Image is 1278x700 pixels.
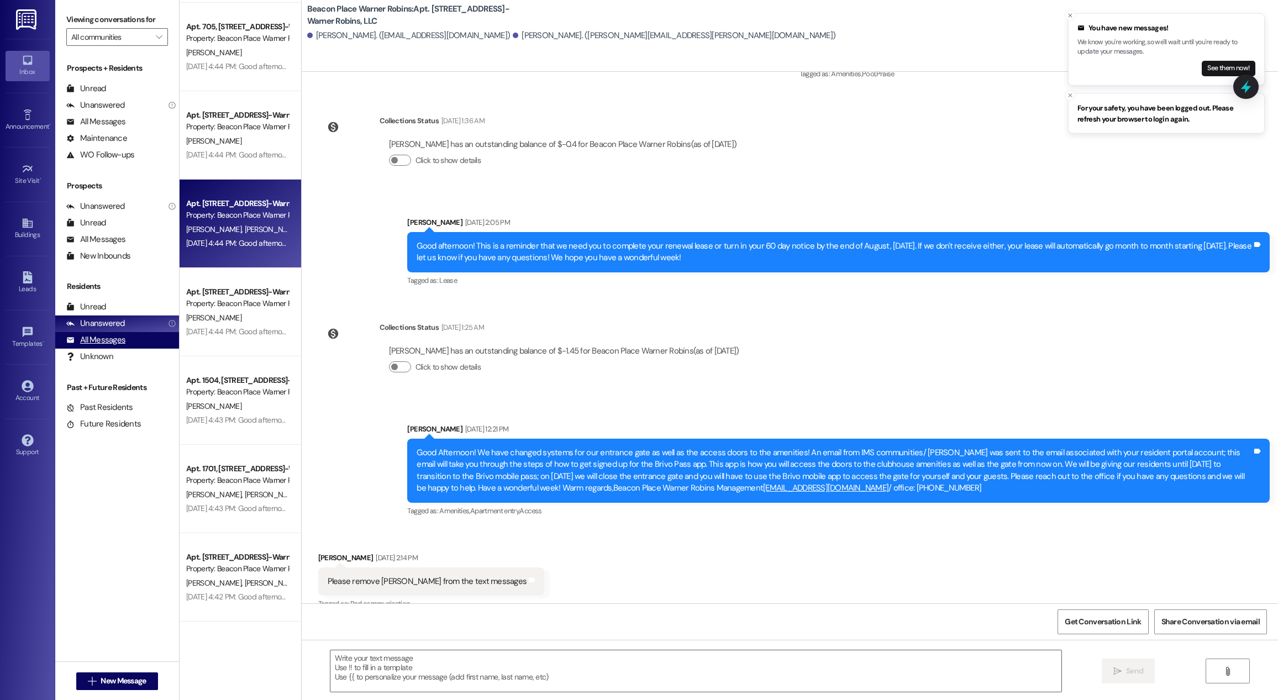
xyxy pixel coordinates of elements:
[1065,10,1076,21] button: Close toast
[876,69,895,78] span: Praise
[462,423,508,435] div: [DATE] 12:21 PM
[1223,667,1232,676] i: 
[513,30,835,41] div: [PERSON_NAME]. ([PERSON_NAME][EMAIL_ADDRESS][PERSON_NAME][DOMAIN_NAME])
[307,3,528,27] b: Beacon Place Warner Robins: Apt. [STREET_ADDRESS]-Warner Robins, LLC
[186,21,288,33] div: Apt. 705, [STREET_ADDRESS]-Warner Robins, LLC
[439,322,484,333] div: [DATE] 1:25 AM
[16,9,39,30] img: ResiDesk Logo
[71,28,150,46] input: All communities
[186,563,288,575] div: Property: Beacon Place Warner Robins
[1058,609,1148,634] button: Get Conversation Link
[101,675,146,687] span: New Message
[88,677,96,686] i: 
[43,338,44,346] span: •
[6,51,50,81] a: Inbox
[66,149,134,161] div: WO Follow-ups
[55,382,179,393] div: Past + Future Residents
[1126,665,1143,677] span: Send
[318,596,545,612] div: Tagged as:
[66,99,125,111] div: Unanswered
[6,377,50,407] a: Account
[1154,609,1267,634] button: Share Conversation via email
[186,463,288,475] div: Apt. 1701, [STREET_ADDRESS]-Warner Robins, LLC
[6,268,50,298] a: Leads
[186,33,288,44] div: Property: Beacon Place Warner Robins
[186,286,288,298] div: Apt. [STREET_ADDRESS]-Warner Robins, LLC
[439,506,470,515] span: Amenities ,
[186,209,288,221] div: Property: Beacon Place Warner Robins
[6,214,50,244] a: Buildings
[186,48,241,57] span: [PERSON_NAME]
[244,224,299,234] span: [PERSON_NAME]
[307,30,511,41] div: [PERSON_NAME]. ([EMAIL_ADDRESS][DOMAIN_NAME])
[407,423,1270,439] div: [PERSON_NAME]
[519,506,541,515] span: Access
[186,298,288,309] div: Property: Beacon Place Warner Robins
[186,551,288,563] div: Apt. [STREET_ADDRESS]-Warner Robins, LLC
[1077,23,1255,34] div: You have new messages!
[66,201,125,212] div: Unanswered
[417,447,1252,494] div: Good Afternoon! We have changed systems for our entrance gate as well as the access doors to the ...
[186,121,288,133] div: Property: Beacon Place Warner Robins
[1202,61,1255,76] button: See them now!
[350,599,410,608] span: Bad communication
[407,272,1270,288] div: Tagged as:
[380,322,439,333] div: Collections Status
[470,506,520,515] span: Apartment entry ,
[416,361,481,373] label: Click to show details
[186,475,288,486] div: Property: Beacon Place Warner Robins
[1077,38,1255,57] p: We know you're working, so we'll wait until you're ready to update your messages.
[318,552,545,567] div: [PERSON_NAME]
[156,33,162,41] i: 
[800,66,1270,82] div: Tagged as:
[6,431,50,461] a: Support
[407,503,1270,519] div: Tagged as:
[1065,90,1076,101] button: Close toast
[6,323,50,352] a: Templates •
[55,180,179,192] div: Prospects
[66,334,125,346] div: All Messages
[1161,616,1260,628] span: Share Conversation via email
[66,234,125,245] div: All Messages
[186,401,241,411] span: [PERSON_NAME]
[389,345,739,357] div: [PERSON_NAME] has an outstanding balance of $-1.45 for Beacon Place Warner Robins (as of [DATE])
[416,155,481,166] label: Click to show details
[55,281,179,292] div: Residents
[186,490,245,499] span: [PERSON_NAME]
[66,250,130,262] div: New Inbounds
[66,351,113,362] div: Unknown
[66,318,125,329] div: Unanswered
[66,116,125,128] div: All Messages
[66,217,106,229] div: Unread
[380,115,439,127] div: Collections Status
[1102,659,1155,683] button: Send
[49,121,51,129] span: •
[186,578,245,588] span: [PERSON_NAME]
[66,301,106,313] div: Unread
[76,672,158,690] button: New Message
[6,160,50,190] a: Site Visit •
[328,576,527,587] div: Please remove [PERSON_NAME] from the text messages
[373,552,418,564] div: [DATE] 2:14 PM
[417,240,1252,264] div: Good afternoon! This is a reminder that we need you to complete your renewal lease or turn in you...
[439,115,485,127] div: [DATE] 1:36 AM
[186,109,288,121] div: Apt. [STREET_ADDRESS]-Warner Robins, LLC
[66,83,106,94] div: Unread
[55,62,179,74] div: Prospects + Residents
[862,69,876,78] span: Pool ,
[407,217,1270,232] div: [PERSON_NAME]
[1113,667,1122,676] i: 
[40,175,41,183] span: •
[66,11,168,28] label: Viewing conversations for
[1077,103,1255,124] span: For your safety, you have been logged out. Please refresh your browser to login again.
[186,136,241,146] span: [PERSON_NAME]
[831,69,862,78] span: Amenities ,
[66,418,141,430] div: Future Residents
[186,224,245,234] span: [PERSON_NAME]
[244,578,299,588] span: [PERSON_NAME]
[389,139,737,150] div: [PERSON_NAME] has an outstanding balance of $-0.4 for Beacon Place Warner Robins (as of [DATE])
[66,402,133,413] div: Past Residents
[244,490,299,499] span: [PERSON_NAME]
[1065,616,1141,628] span: Get Conversation Link
[186,386,288,398] div: Property: Beacon Place Warner Robins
